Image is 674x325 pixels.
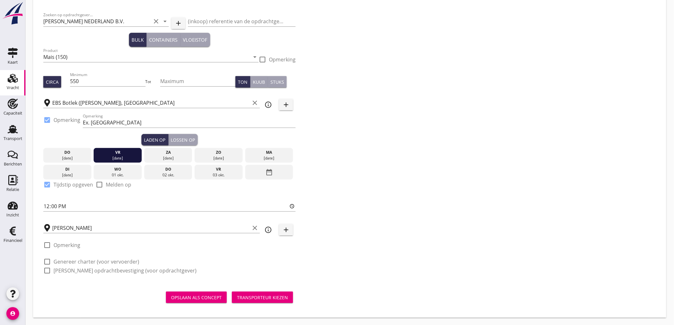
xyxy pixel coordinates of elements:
label: [PERSON_NAME] opdrachtbevestiging (voor opdrachtgever) [54,267,197,274]
div: 03 okt. [196,172,241,178]
div: Lossen op [171,137,195,143]
i: clear [251,224,259,232]
i: info_outline [264,101,272,109]
div: ma [247,150,292,155]
i: info_outline [264,226,272,234]
div: Circa [46,79,59,85]
div: 02 okt. [146,172,191,178]
button: Circa [43,76,61,88]
div: Vloeistof [183,36,208,44]
button: Transporteur kiezen [232,292,293,303]
input: Opmerking [83,117,296,128]
div: Containers [149,36,178,44]
label: Melden op [106,181,131,188]
div: Kuub [253,79,265,85]
div: [DATE] [196,155,241,161]
button: Opslaan als concept [166,292,227,303]
i: clear [152,18,160,25]
input: (inkoop) referentie van de opdrachtgever [188,16,296,26]
input: Product [43,52,250,62]
div: Laden op [144,137,166,143]
button: Lossen op [168,134,198,145]
button: Stuks [268,76,287,88]
img: logo-small.a267ee39.svg [1,2,24,25]
div: Ton [238,79,247,85]
label: Opmerking [269,56,296,63]
input: Minimum [70,76,145,86]
div: Relatie [6,187,19,192]
div: Transport [4,137,22,141]
div: do [146,166,191,172]
div: za [146,150,191,155]
button: Vloeistof [181,33,210,47]
label: Opmerking [54,117,80,123]
div: wo [95,166,140,172]
div: Financieel [4,238,22,243]
i: date_range [265,166,273,178]
label: Tijdstip opgeven [54,181,93,188]
button: Ton [235,76,250,88]
div: di [45,166,90,172]
div: [DATE] [95,155,140,161]
div: [DATE] [247,155,292,161]
div: do [45,150,90,155]
div: Stuks [270,79,284,85]
div: 01 okt. [95,172,140,178]
div: Capaciteit [4,111,22,115]
div: vr [95,150,140,155]
i: add [282,226,290,234]
div: Transporteur kiezen [237,294,288,301]
label: Opmerking [54,242,80,248]
input: Losplaats [52,223,250,233]
div: Bulk [132,36,144,44]
button: Laden op [141,134,168,145]
div: Opslaan als concept [171,294,222,301]
input: Zoeken op opdrachtgever... [43,16,151,26]
label: Genereer charter (voor vervoerder) [54,258,139,265]
div: Inzicht [6,213,19,217]
i: add [175,19,182,27]
div: [DATE] [146,155,191,161]
input: Laadplaats [52,98,250,108]
input: Maximum [160,76,235,86]
div: Vracht [7,86,19,90]
div: Tot [146,79,160,85]
i: clear [251,99,259,107]
div: [DATE] [45,155,90,161]
i: arrow_drop_down [161,18,169,25]
button: Kuub [250,76,268,88]
div: Kaart [8,60,18,64]
button: Containers [147,33,181,47]
div: vr [196,166,241,172]
i: account_circle [6,307,19,320]
i: arrow_drop_down [251,53,259,61]
button: Bulk [129,33,147,47]
i: add [282,101,290,109]
div: zo [196,150,241,155]
div: [DATE] [45,172,90,178]
div: Berichten [4,162,22,166]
